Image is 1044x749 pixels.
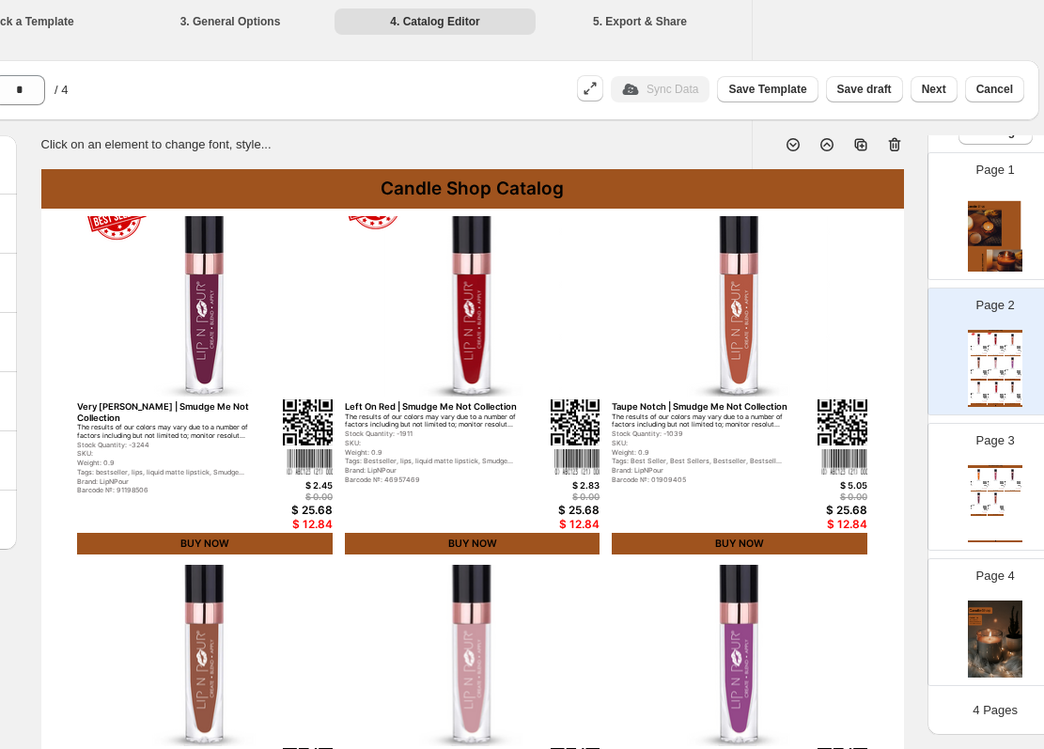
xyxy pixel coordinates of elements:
[345,430,521,439] div: Stock Quantity: -1911
[77,487,253,495] div: Barcode №: 91198506
[1018,398,1021,399] img: barcode
[984,398,987,399] img: barcode
[984,485,987,487] img: barcode
[77,565,333,746] img: primaryImage
[968,195,1022,272] img: cover page
[345,476,521,485] div: Barcode №: 46957469
[984,508,987,510] img: barcode
[988,379,1004,381] div: BUY NOW
[1001,485,1004,487] img: barcode
[983,394,986,397] img: qrcode
[345,458,521,466] div: Tags: Bestseller, lips, liquid matte lipstick, Smudge...
[242,480,333,491] div: $ 2.45
[968,601,1022,678] img: cover page
[971,355,987,357] div: BUY NOW
[837,82,892,97] span: Save draft
[612,467,787,476] div: Brand: LipNPour
[971,382,987,394] img: primaryImage
[983,346,986,349] img: qrcode
[981,378,987,379] div: $ 12.84
[981,401,987,402] div: $ 25.68
[1000,394,1003,397] img: qrcode
[981,353,987,354] div: $ 25.68
[971,514,987,516] div: BUY NOW
[717,76,818,102] button: Save Template
[968,465,1022,468] div: Candle Shop Catalog
[1005,382,1021,394] img: primaryImage
[983,481,986,484] img: qrcode
[242,518,333,531] div: $ 12.84
[988,506,999,507] div: Unbothered | Smudge Me Not Collection
[998,490,1004,491] div: $ 12.84
[971,491,987,492] div: BUY NOW
[983,506,986,508] img: qrcode
[1005,371,1016,372] div: WHAT IT IS This creamy, luxurious liquid formula glides on smoothly, delivering a full-coverage t...
[971,468,987,480] img: primaryImage
[998,402,1004,403] div: $ 12.84
[41,135,272,154] p: Click on an element to change font, style...
[1005,370,1016,371] div: Pillow Talk | Smudge Me Not Collection
[1005,375,1016,376] div: Barcode №: 49803562
[971,492,987,505] img: primaryImage
[283,399,333,446] img: qrcode
[77,401,253,423] div: Very [PERSON_NAME] | Smudge Me Not Collection
[1001,508,1004,510] img: barcode
[776,518,867,531] div: $ 12.84
[998,354,1004,355] div: $ 12.84
[776,504,867,517] div: $ 25.68
[728,82,806,97] span: Save Template
[971,351,982,351] div: Barcode №: 91198506
[345,449,521,458] div: Weight: 0.9
[922,82,946,97] span: Next
[984,350,987,351] img: barcode
[998,353,1004,354] div: $ 25.68
[345,565,600,746] img: primaryImage
[612,458,787,466] div: Tags: Best Seller, Best Sellers, Bestseller, Bestsell...
[981,489,987,490] div: $ 25.68
[1000,346,1003,349] img: qrcode
[612,533,867,555] div: BUY NOW
[1005,351,1016,351] div: Barcode №: 01909405
[971,509,982,510] div: Barcode №:
[988,374,999,375] div: Barcode №: 86922282
[508,504,600,517] div: $ 25.68
[976,161,1015,179] p: Page 1
[984,373,987,375] img: barcode
[508,480,600,491] div: $ 2.83
[998,401,1004,402] div: $ 25.68
[1017,481,1020,484] img: qrcode
[988,357,1004,369] img: primaryImage
[826,76,903,102] button: Save draft
[968,405,1022,407] div: Candle Shop Catalog | Page undefined
[976,296,1015,315] p: Page 2
[968,330,1022,333] div: Candle Shop Catalog
[971,403,987,405] div: BUY NOW
[981,354,987,355] div: $ 12.84
[1005,346,1016,347] div: Taupe Notch | Smudge Me Not Collection
[998,489,1004,490] div: $ 25.68
[971,394,982,395] div: No Nude Friends | Smudge Me Not Collection
[1005,468,1021,480] img: primaryImage
[1017,370,1020,373] img: qrcode
[1005,398,1016,399] div: Barcode №: 91198506
[508,492,600,502] div: $ 0.00
[345,533,600,555] div: BUY NOW
[971,486,982,487] div: Barcode №: 91198506
[998,377,1004,378] div: $ 25.68
[77,216,333,398] img: primaryImage
[976,82,1013,97] span: Cancel
[818,399,867,446] img: qrcode
[77,460,253,468] div: Weight: 0.9
[971,370,982,371] div: Bare Necessity | Smudge Me Not Collection
[612,430,787,439] div: Stock Quantity: -1039
[612,565,867,746] img: primaryImage
[965,76,1024,102] button: Cancel
[911,76,958,102] button: Next
[287,448,332,475] img: barcode
[988,398,999,399] div: Barcode №: 81679402
[1017,394,1020,397] img: qrcode
[998,378,1004,379] div: $ 12.84
[971,398,982,399] div: Barcode №: 96109469
[612,449,787,458] div: Weight: 0.9
[988,492,1004,505] img: primaryImage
